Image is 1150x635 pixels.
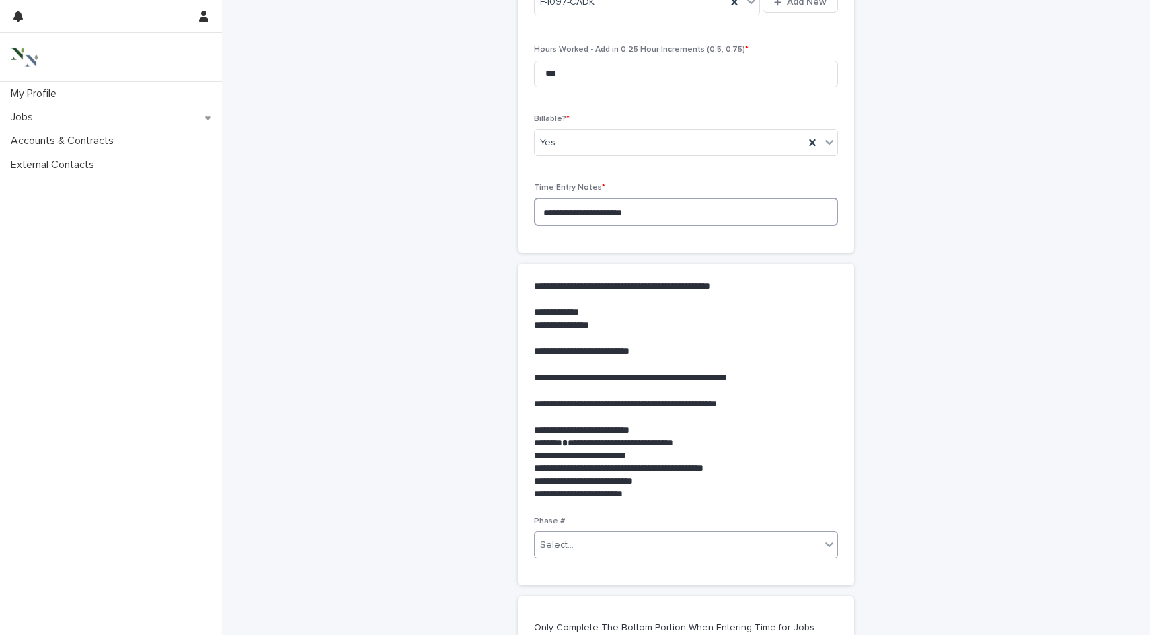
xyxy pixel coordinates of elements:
[540,538,574,552] div: Select...
[534,115,570,123] span: Billable?
[534,184,605,192] span: Time Entry Notes
[5,87,67,100] p: My Profile
[5,111,44,124] p: Jobs
[11,44,38,71] img: 3bAFpBnQQY6ys9Fa9hsD
[540,136,555,150] span: Yes
[5,135,124,147] p: Accounts & Contracts
[5,159,105,172] p: External Contacts
[534,517,565,525] span: Phase #
[534,622,833,634] p: Only Complete The Bottom Portion When Entering Time for Jobs
[534,46,749,54] span: Hours Worked - Add in 0.25 Hour Increments (0.5, 0.75)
